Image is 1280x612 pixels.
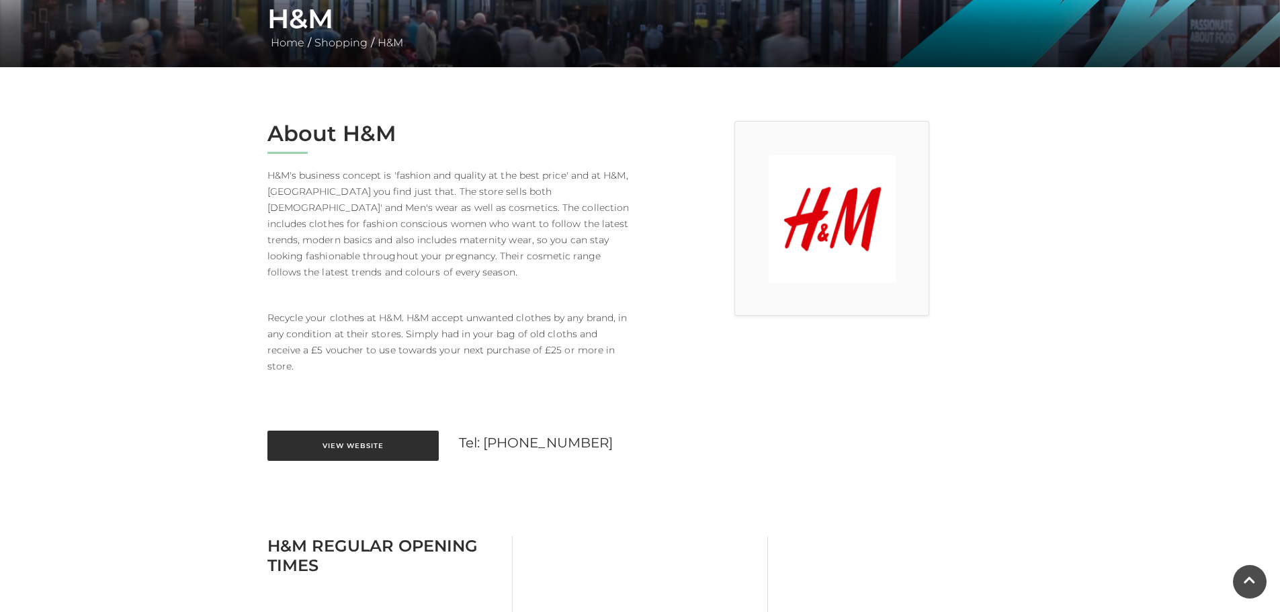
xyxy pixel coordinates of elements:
a: Tel: [PHONE_NUMBER] [459,435,613,451]
a: Home [267,36,308,49]
a: H&M [374,36,407,49]
h2: About H&M [267,121,630,146]
a: View Website [267,431,439,461]
a: Shopping [311,36,371,49]
p: H&M's business concept is 'fashion and quality at the best price' and at H&M, [GEOGRAPHIC_DATA] y... [267,167,630,280]
p: Recycle your clothes at H&M. H&M accept unwanted clothes by any brand, in any condition at their ... [267,294,630,374]
h1: H&M [267,3,1013,35]
div: / / [257,3,1023,51]
h3: H&M Regular Opening Times [267,536,502,575]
